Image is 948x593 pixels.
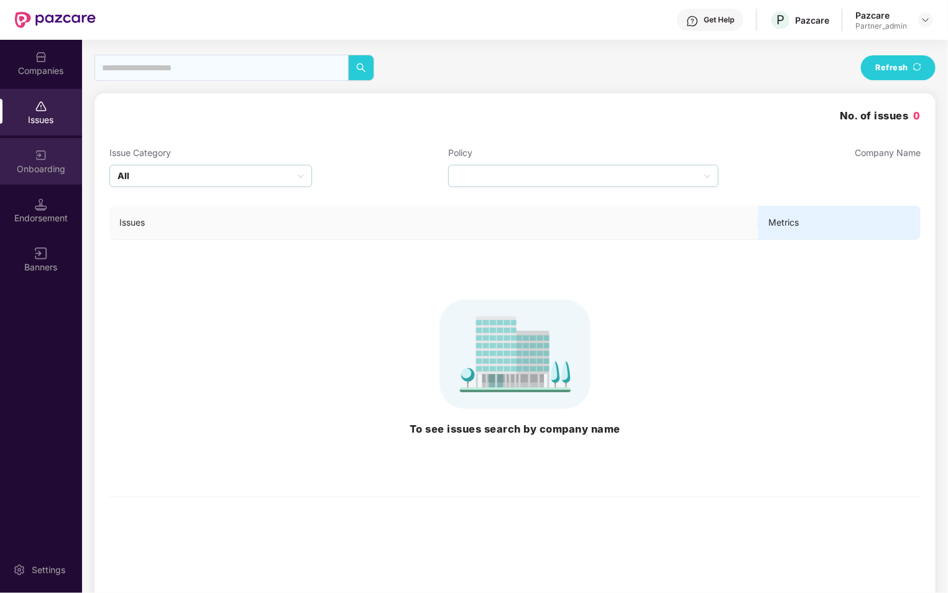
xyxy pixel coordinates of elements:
[298,173,304,180] span: down
[15,12,96,28] img: New Pazcare Logo
[913,63,921,72] span: sync
[768,216,911,229] span: Metrics
[855,9,907,21] div: Pazcare
[776,12,785,27] span: P
[35,51,47,63] img: svg+xml;base64,PHN2ZyBpZD0iQ29tcGFuaWVzIiB4bWxucz0iaHR0cDovL3d3dy53My5vcmcvMjAwMC9zdmciIHdpZHRoPS...
[35,247,47,260] img: svg+xml;base64,PHN2ZyB3aWR0aD0iMTYiIGhlaWdodD0iMTYiIHZpZXdCb3g9IjAgMCAxNiAxNiIgZmlsbD0ibm9uZSIgeG...
[840,108,921,124] h3: No. of issues
[35,149,47,162] img: svg+xml;base64,PHN2ZyB3aWR0aD0iMjAiIGhlaWdodD0iMjAiIHZpZXdCb3g9IjAgMCAyMCAyMCIgZmlsbD0ibm9uZSIgeG...
[13,564,25,576] img: svg+xml;base64,PHN2ZyBpZD0iU2V0dGluZy0yMHgyMCIgeG1sbnM9Imh0dHA6Ly93d3cudzMub3JnLzIwMDAvc3ZnIiB3aW...
[855,21,907,31] div: Partner_admin
[704,173,711,180] span: down
[914,109,921,122] span: 0
[686,15,699,27] img: svg+xml;base64,PHN2ZyBpZD0iSGVscC0zMngzMiIgeG1sbnM9Imh0dHA6Ly93d3cudzMub3JnLzIwMDAvc3ZnIiB3aWR0aD...
[861,55,936,80] button: Refreshsync
[35,198,47,211] img: svg+xml;base64,PHN2ZyB3aWR0aD0iMTQuNSIgaGVpZ2h0PSIxNC41IiB2aWV3Qm94PSIwIDAgMTYgMTYiIGZpbGw9Im5vbm...
[704,15,734,25] div: Get Help
[109,146,312,160] div: Issue Category
[448,146,719,160] div: Policy
[348,55,374,81] button: search
[855,146,921,160] div: Company Name
[117,169,129,183] b: All
[28,564,69,576] div: Settings
[109,206,758,240] th: Issues
[875,62,908,74] span: Refresh
[119,300,911,409] img: svg+xml;base64,PHN2ZyB4bWxucz0iaHR0cDovL3d3dy53My5vcmcvMjAwMC9zdmciIHhtbG5zOnhsaW5rPSJodHRwOi8vd3...
[795,14,829,26] div: Pazcare
[35,100,47,113] img: svg+xml;base64,PHN2ZyBpZD0iSXNzdWVzX2Rpc2FibGVkIiB4bWxucz0iaHR0cDovL3d3dy53My5vcmcvMjAwMC9zdmciIH...
[921,15,931,25] img: svg+xml;base64,PHN2ZyBpZD0iRHJvcGRvd24tMzJ4MzIiIHhtbG5zPSJodHRwOi8vd3d3LnczLm9yZy8yMDAwL3N2ZyIgd2...
[349,63,374,73] span: search
[119,421,911,438] h3: To see issues search by company name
